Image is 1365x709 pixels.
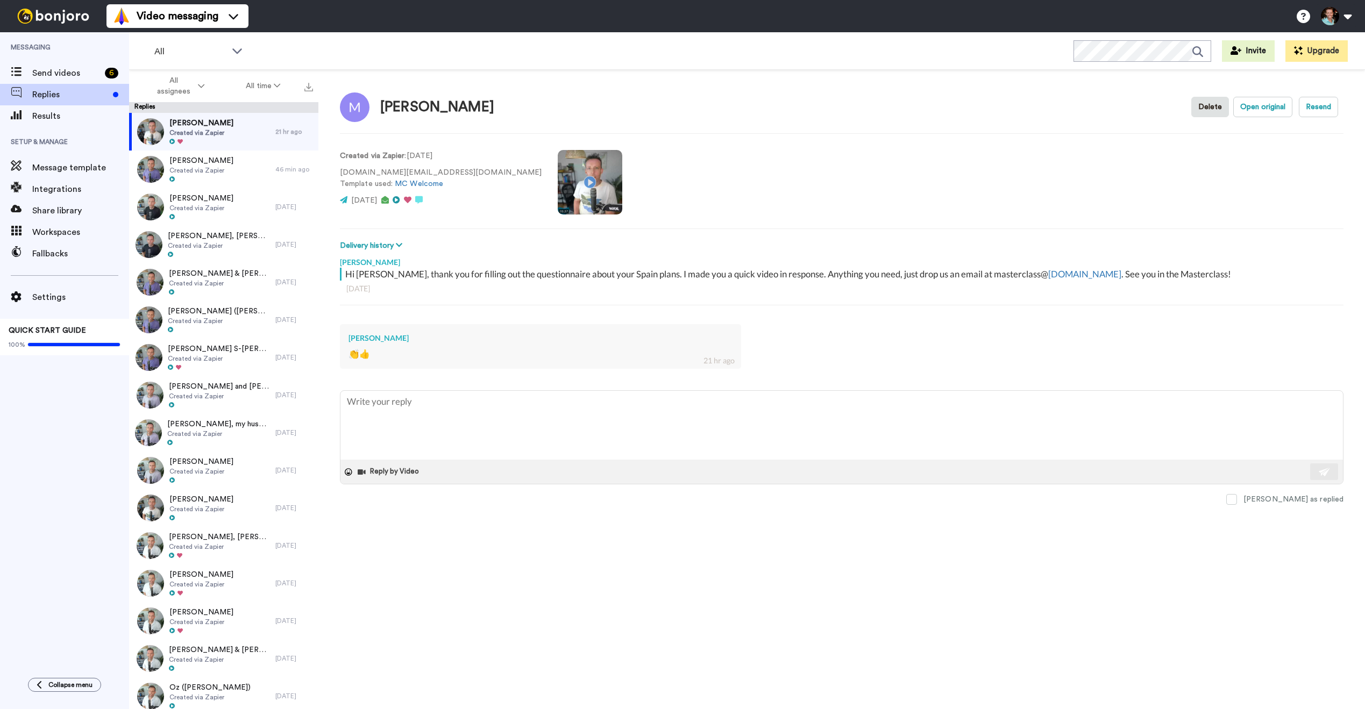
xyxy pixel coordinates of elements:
[225,76,302,96] button: All time
[169,542,270,551] span: Created via Zapier
[167,419,270,429] span: [PERSON_NAME], my husband [PERSON_NAME], and our two kids [PERSON_NAME] (age [DEMOGRAPHIC_DATA]) ...
[169,618,233,626] span: Created via Zapier
[129,489,318,527] a: [PERSON_NAME]Created via Zapier[DATE]
[129,414,318,452] a: [PERSON_NAME], my husband [PERSON_NAME], and our two kids [PERSON_NAME] (age [DEMOGRAPHIC_DATA]) ...
[137,118,164,145] img: 3a06f4f4-9b58-476c-bbb2-64d1c8b58ba8-thumb.jpg
[13,9,94,24] img: bj-logo-header-white.svg
[129,102,318,113] div: Replies
[129,564,318,602] a: [PERSON_NAME]Created via Zapier[DATE]
[169,644,270,655] span: [PERSON_NAME] & [PERSON_NAME]
[340,92,369,122] img: Image of Michael J Kaplan
[154,45,226,58] span: All
[129,640,318,677] a: [PERSON_NAME] & [PERSON_NAME]Created via Zapier[DATE]
[32,204,129,217] span: Share library
[137,156,164,183] img: 61321bca-9026-479d-a2c2-185ada04ca36-thumb.jpg
[137,495,164,521] img: bc6e5329-5e82-475e-8b3c-04db92e7dd70-thumb.jpg
[137,570,164,597] img: af2f56d8-fe72-4a66-9c2b-4acd31d6b90f-thumb.jpg
[169,494,233,505] span: [PERSON_NAME]
[346,283,1337,294] div: [DATE]
[168,306,270,317] span: [PERSON_NAME] ([PERSON_NAME] and [PERSON_NAME])
[168,231,270,241] span: [PERSON_NAME], [PERSON_NAME] and [PERSON_NAME]
[137,9,218,24] span: Video messaging
[275,278,313,287] div: [DATE]
[129,376,318,414] a: [PERSON_NAME] and [PERSON_NAME]Created via Zapier[DATE]
[169,381,270,392] span: [PERSON_NAME] and [PERSON_NAME]
[129,226,318,263] a: [PERSON_NAME], [PERSON_NAME] and [PERSON_NAME]Created via Zapier[DATE]
[28,678,101,692] button: Collapse menu
[105,68,118,78] div: 6
[129,188,318,226] a: [PERSON_NAME]Created via Zapier[DATE]
[1299,97,1338,117] button: Resend
[129,263,318,301] a: [PERSON_NAME] & [PERSON_NAME]Created via Zapier[DATE]
[32,226,129,239] span: Workspaces
[32,291,129,304] span: Settings
[32,88,109,101] span: Replies
[275,316,313,324] div: [DATE]
[395,180,443,188] a: MC Welcome
[169,655,270,664] span: Created via Zapier
[169,155,233,166] span: [PERSON_NAME]
[169,467,233,476] span: Created via Zapier
[136,344,162,371] img: 49710df9-edf9-4b26-9bab-b663121a7572-thumb.jpg
[1222,40,1275,62] button: Invite
[703,355,735,366] div: 21 hr ago
[135,419,162,446] img: 6b2902a7-d23a-40d0-a8ea-22e39d02a004-thumb.jpg
[32,247,129,260] span: Fallbacks
[168,241,270,250] span: Created via Zapier
[113,8,130,25] img: vm-color.svg
[137,269,163,296] img: 2ee1ddf5-1bd2-4457-9abd-17c42a6850f9-thumb.jpg
[9,327,86,334] span: QUICK START GUIDE
[129,452,318,489] a: [PERSON_NAME]Created via Zapier[DATE]
[275,466,313,475] div: [DATE]
[129,339,318,376] a: [PERSON_NAME] S-[PERSON_NAME] & [PERSON_NAME]Created via Zapier[DATE]
[129,527,318,564] a: [PERSON_NAME], [PERSON_NAME]Created via Zapier[DATE]
[169,682,251,693] span: Oz ([PERSON_NAME])
[1243,494,1343,505] div: [PERSON_NAME] as replied
[137,645,163,672] img: 1d78c754-7877-44d1-aa02-823a19ad6c45-thumb.jpg
[169,128,233,137] span: Created via Zapier
[169,204,233,212] span: Created via Zapier
[169,279,270,288] span: Created via Zapier
[137,532,163,559] img: 238fae6d-6132-4ce1-a9fa-be0135bdc4c2-thumb.jpg
[32,67,101,80] span: Send videos
[32,110,129,123] span: Results
[137,607,164,634] img: a35d1ea9-4b30-4ff7-b7c2-723e58819150-thumb.jpg
[169,693,251,701] span: Created via Zapier
[129,602,318,640] a: [PERSON_NAME]Created via Zapier[DATE]
[169,607,233,618] span: [PERSON_NAME]
[1233,97,1292,117] button: Open original
[169,505,233,513] span: Created via Zapier
[349,333,733,343] div: [PERSON_NAME]
[275,428,313,437] div: [DATE]
[340,240,406,252] button: Delivery history
[275,504,313,512] div: [DATE]
[169,193,233,204] span: [PERSON_NAME]
[275,203,313,211] div: [DATE]
[340,152,404,160] strong: Created via Zapier
[9,340,25,349] span: 100%
[345,268,1341,281] div: Hi [PERSON_NAME], thank you for filling out the questionnaire about your Spain plans. I made you ...
[167,429,270,438] span: Created via Zapier
[169,268,270,279] span: [PERSON_NAME] & [PERSON_NAME]
[168,354,270,363] span: Created via Zapier
[169,118,233,128] span: [PERSON_NAME]
[32,183,129,196] span: Integrations
[129,151,318,188] a: [PERSON_NAME]Created via Zapier46 min ago
[340,252,1343,268] div: [PERSON_NAME]
[169,392,270,400] span: Created via Zapier
[275,165,313,174] div: 46 min ago
[275,617,313,625] div: [DATE]
[349,348,733,360] div: 👏👍
[275,391,313,399] div: [DATE]
[32,161,129,174] span: Message template
[357,464,422,480] button: Reply by Video
[169,166,233,175] span: Created via Zapier
[129,301,318,339] a: [PERSON_NAME] ([PERSON_NAME] and [PERSON_NAME])Created via Zapier[DATE]
[152,75,196,97] span: All assignees
[340,151,542,162] p: : [DATE]
[137,457,164,484] img: d4529c58-71d0-4565-a29c-842a7d7b5695-thumb.jpg
[168,317,270,325] span: Created via Zapier
[137,382,163,409] img: 2101aa5f-318e-4075-82e1-57f3f9e858cb-thumb.jpg
[275,692,313,700] div: [DATE]
[136,306,162,333] img: 568435b7-a572-4df2-8684-e124d6ae797e-thumb.jpg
